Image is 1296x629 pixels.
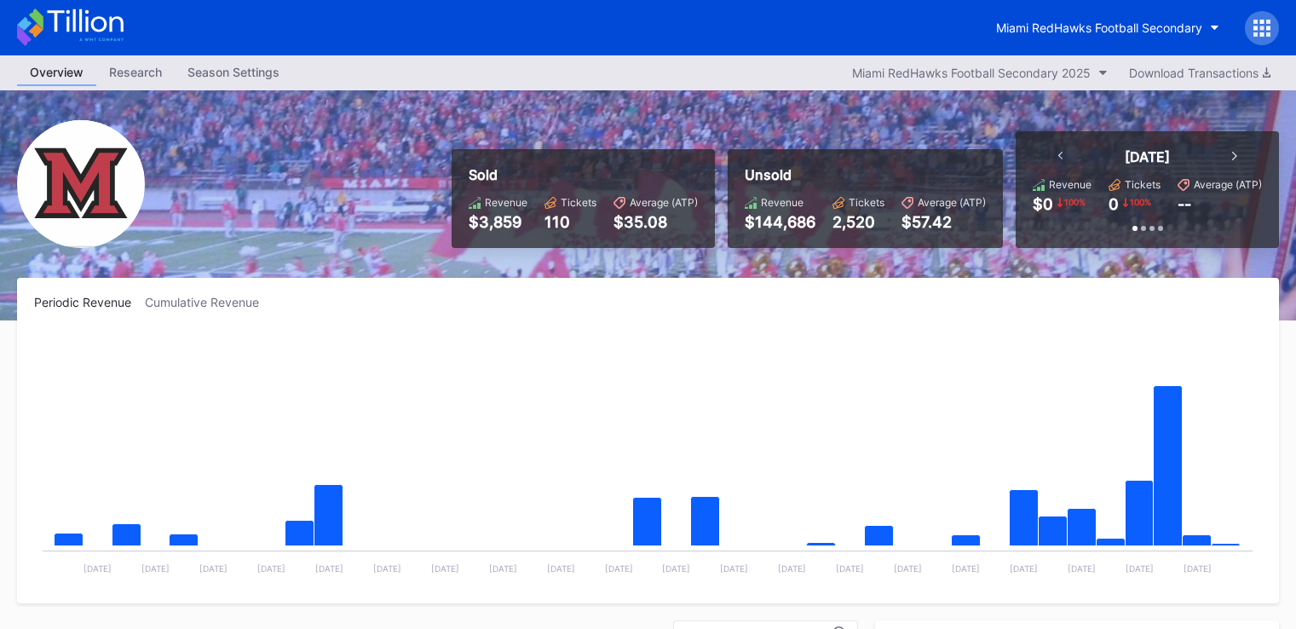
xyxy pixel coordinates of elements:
[852,66,1091,80] div: Miami RedHawks Football Secondary 2025
[17,60,96,86] a: Overview
[605,563,633,574] text: [DATE]
[561,196,596,209] div: Tickets
[1129,66,1270,80] div: Download Transactions
[141,563,170,574] text: [DATE]
[761,196,804,209] div: Revenue
[996,20,1202,35] div: Miami RedHawks Football Secondary
[145,295,273,309] div: Cumulative Revenue
[175,60,292,84] div: Season Settings
[315,563,343,574] text: [DATE]
[745,213,815,231] div: $144,686
[1126,563,1154,574] text: [DATE]
[901,213,986,231] div: $57.42
[34,331,1261,586] svg: Chart title
[1178,195,1191,213] div: --
[1184,563,1212,574] text: [DATE]
[662,563,690,574] text: [DATE]
[844,61,1116,84] button: Miami RedHawks Football Secondary 2025
[1125,148,1170,165] div: [DATE]
[257,563,285,574] text: [DATE]
[630,196,698,209] div: Average (ATP)
[1125,178,1161,191] div: Tickets
[1109,195,1119,213] div: 0
[199,563,228,574] text: [DATE]
[544,213,596,231] div: 110
[547,563,575,574] text: [DATE]
[431,563,459,574] text: [DATE]
[983,12,1232,43] button: Miami RedHawks Football Secondary
[175,60,292,86] a: Season Settings
[96,60,175,86] a: Research
[373,563,401,574] text: [DATE]
[918,196,986,209] div: Average (ATP)
[1120,61,1279,84] button: Download Transactions
[849,196,884,209] div: Tickets
[1068,563,1096,574] text: [DATE]
[836,563,864,574] text: [DATE]
[1010,563,1038,574] text: [DATE]
[1194,178,1262,191] div: Average (ATP)
[720,563,748,574] text: [DATE]
[1063,195,1087,209] div: 100 %
[469,166,698,183] div: Sold
[1033,195,1053,213] div: $0
[469,213,527,231] div: $3,859
[1049,178,1092,191] div: Revenue
[778,563,806,574] text: [DATE]
[489,563,517,574] text: [DATE]
[34,295,145,309] div: Periodic Revenue
[952,563,980,574] text: [DATE]
[832,213,884,231] div: 2,520
[485,196,527,209] div: Revenue
[894,563,922,574] text: [DATE]
[1128,195,1153,209] div: 100 %
[17,120,145,248] img: Miami_RedHawks_Football_Secondary.png
[613,213,698,231] div: $35.08
[745,166,986,183] div: Unsold
[96,60,175,84] div: Research
[84,563,112,574] text: [DATE]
